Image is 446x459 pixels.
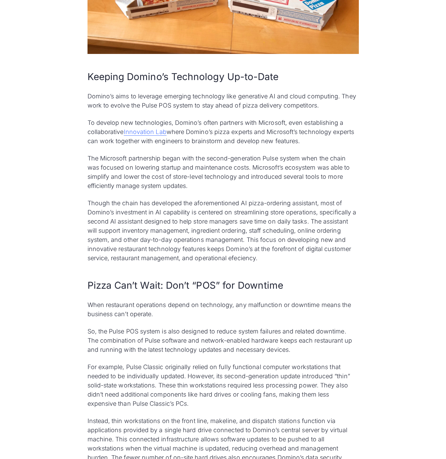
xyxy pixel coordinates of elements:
p: To develop new technologies, Domino’s often partners with Microsoft, even establishing a collabor... [88,118,359,146]
h2: Pizza Can’t Wait: Don’t “POS” for Downtime [88,279,359,292]
p: So, the Pulse POS system is also designed to reduce system failures and related downtime. The com... [88,327,359,354]
p: The Microsoft partnership began with the second-generation Pulse system when the chain was focuse... [88,154,359,190]
p: Domino’s aims to leverage emerging technology like generative AI and cloud computing. They work t... [88,92,359,110]
p: For example, Pulse Classic originally relied on fully functional computer workstations that neede... [88,362,359,408]
p: When restaurant operations depend on technology, any malfunction or downtime means the business c... [88,300,359,319]
p: Though the chain has developed the aforementioned AI pizza-ordering assistant, most of Domino’s i... [88,198,359,263]
h2: Keeping Domino’s Technology Up-to-Date [88,70,359,83]
a: Innovation Lab [124,128,167,136]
